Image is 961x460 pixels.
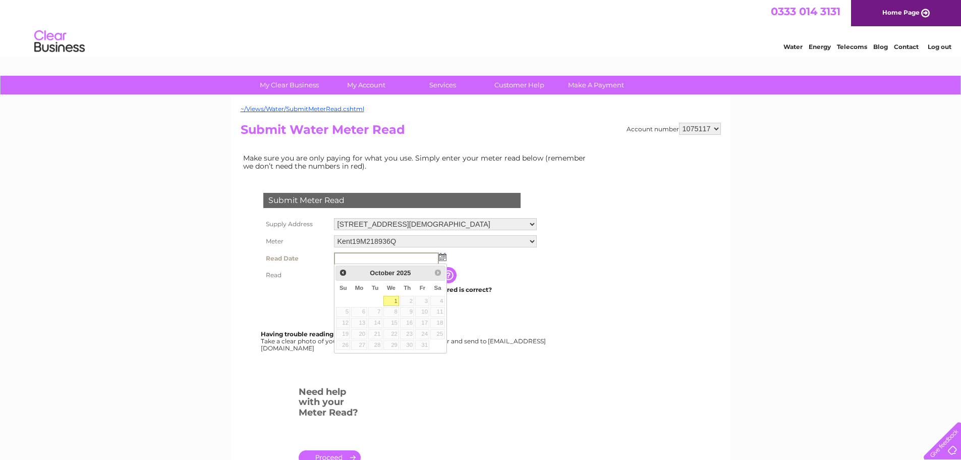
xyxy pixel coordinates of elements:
[434,285,441,291] span: Saturday
[372,285,378,291] span: Tuesday
[420,285,426,291] span: Friday
[261,216,331,233] th: Supply Address
[873,43,888,50] a: Blog
[261,331,547,351] div: Take a clear photo of your readings, tell us which supply it's for and send to [EMAIL_ADDRESS][DO...
[261,250,331,267] th: Read Date
[331,283,539,296] td: Are you sure the read you have entered is correct?
[355,285,364,291] span: Monday
[554,76,638,94] a: Make A Payment
[248,76,331,94] a: My Clear Business
[837,43,867,50] a: Telecoms
[404,285,411,291] span: Thursday
[34,26,85,57] img: logo.png
[340,285,347,291] span: Sunday
[809,43,831,50] a: Energy
[370,269,394,277] span: October
[439,253,446,261] img: ...
[771,5,840,18] a: 0333 014 3131
[397,269,411,277] span: 2025
[243,6,719,49] div: Clear Business is a trading name of Verastar Limited (registered in [GEOGRAPHIC_DATA] No. 3667643...
[440,267,459,283] input: Information
[401,76,484,94] a: Services
[928,43,951,50] a: Log out
[894,43,919,50] a: Contact
[261,233,331,250] th: Meter
[339,269,347,277] span: Prev
[241,123,721,142] h2: Submit Water Meter Read
[383,296,400,306] a: 1
[387,285,395,291] span: Wednesday
[261,267,331,283] th: Read
[241,151,594,173] td: Make sure you are only paying for what you use. Simply enter your meter read below (remember we d...
[478,76,561,94] a: Customer Help
[261,330,374,338] b: Having trouble reading your meter?
[783,43,803,50] a: Water
[627,123,721,135] div: Account number
[299,385,361,423] h3: Need help with your Meter Read?
[324,76,408,94] a: My Account
[241,105,364,113] a: ~/Views/Water/SubmitMeterRead.cshtml
[337,267,349,279] a: Prev
[263,193,521,208] div: Submit Meter Read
